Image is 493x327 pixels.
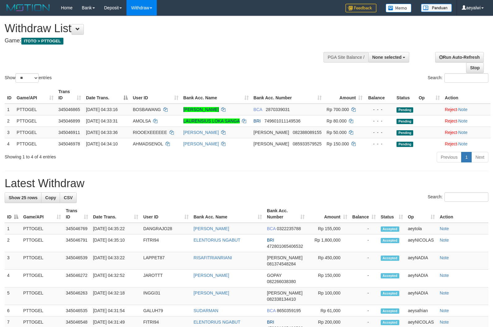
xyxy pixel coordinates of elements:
td: [DATE] 04:32:18 [91,287,141,305]
span: ITOTO > PTTOGEL [21,38,63,45]
td: PTTOGEL [21,270,63,287]
span: BOSBAWANG [133,107,161,112]
a: LAURENSIUS LOKA SANGA [183,118,240,123]
a: Note [440,226,449,231]
span: [DATE] 04:33:31 [86,118,118,123]
td: Rp 61,000 [307,305,350,316]
a: RISAFITRIANRIANI [194,255,232,260]
span: GOPAY [267,273,281,278]
td: - [350,270,378,287]
td: PTTOGEL [21,234,63,252]
td: · [442,115,491,127]
span: Show 25 rows [9,195,37,200]
td: · [442,127,491,138]
td: Rp 450,000 [307,252,350,270]
span: Pending [397,130,413,136]
span: BCA [254,107,262,112]
span: Copy 2870339031 to clipboard [266,107,290,112]
td: 5 [5,287,21,305]
div: - - - [367,129,392,136]
td: aeyNICOLAS [405,234,437,252]
span: Accepted [381,226,399,232]
span: Pending [397,119,413,124]
td: PTTOGEL [21,305,63,316]
span: [PERSON_NAME] [254,130,289,135]
a: ELENTORIUS NGABUT [194,238,240,243]
td: aeytola [405,223,437,234]
span: BRI [267,320,274,325]
img: Feedback.jpg [345,4,376,12]
td: - [350,223,378,234]
a: Note [440,238,449,243]
td: 3 [5,252,21,270]
span: Accepted [381,320,399,325]
div: Showing 1 to 4 of 4 entries [5,151,201,160]
th: ID: activate to sort column descending [5,205,21,223]
a: [PERSON_NAME] [194,290,229,295]
td: 4 [5,138,14,149]
span: [DATE] 04:34:10 [86,141,118,146]
td: [DATE] 04:35:10 [91,234,141,252]
td: PTTOGEL [14,127,56,138]
span: BCA [267,226,276,231]
span: Copy 085933579525 to clipboard [293,141,321,146]
select: Showentries [15,73,39,83]
td: 345046535 [63,305,91,316]
th: Balance [365,86,394,104]
div: PGA Site Balance / [324,52,368,62]
td: 1 [5,223,21,234]
th: Amount: activate to sort column ascending [307,205,350,223]
a: Note [440,308,449,313]
span: BCA [267,308,276,313]
span: AMOLSA [133,118,151,123]
th: Trans ID: activate to sort column ascending [56,86,84,104]
th: Status [394,86,416,104]
a: [PERSON_NAME] [194,226,229,231]
td: · [442,138,491,149]
span: 345046865 [58,107,80,112]
div: - - - [367,141,392,147]
span: BRI [267,238,274,243]
a: Note [458,118,468,123]
img: MOTION_logo.png [5,3,52,12]
span: Copy 082266038380 to clipboard [267,279,296,284]
th: Bank Acc. Number: activate to sort column ascending [264,205,307,223]
td: PTTOGEL [21,223,63,234]
th: Date Trans.: activate to sort column ascending [91,205,141,223]
td: Rp 155,000 [307,223,350,234]
a: 1 [461,152,472,162]
span: RIOOEXEEEEEE [133,130,167,135]
a: Note [440,320,449,325]
td: aeyNADIA [405,287,437,305]
span: Rp 150.000 [327,141,349,146]
th: Bank Acc. Number: activate to sort column ascending [251,86,324,104]
a: Note [440,273,449,278]
td: 1 [5,104,14,115]
td: DANGRAJO28 [141,223,191,234]
td: - [350,252,378,270]
input: Search: [444,192,488,202]
span: Pending [397,107,413,113]
td: 345046272 [63,270,91,287]
a: [PERSON_NAME] [183,130,219,135]
span: Accepted [381,256,399,261]
a: Previous [437,152,461,162]
span: [DATE] 04:33:36 [86,130,118,135]
th: Op: activate to sort column ascending [405,205,437,223]
span: Copy 082388089155 to clipboard [293,130,321,135]
th: Action [442,86,491,104]
td: aeyNADIA [405,270,437,287]
td: 345046263 [63,287,91,305]
a: Show 25 rows [5,192,41,203]
input: Search: [444,73,488,83]
a: [PERSON_NAME] [194,273,229,278]
a: Stop [466,62,484,73]
th: User ID: activate to sort column ascending [130,86,181,104]
span: Accepted [381,308,399,314]
span: Copy 8650359195 to clipboard [277,308,301,313]
td: 2 [5,234,21,252]
span: Rp 80.000 [327,118,347,123]
span: Copy 472801065406532 to clipboard [267,244,303,249]
a: CSV [60,192,77,203]
label: Search: [428,73,488,83]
